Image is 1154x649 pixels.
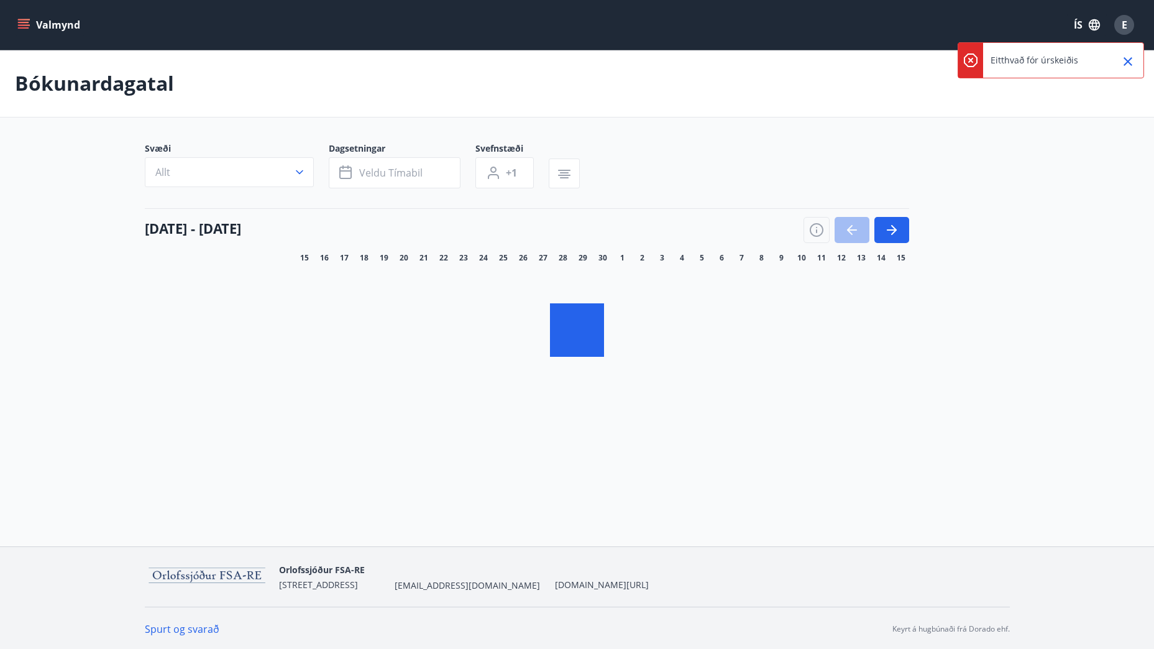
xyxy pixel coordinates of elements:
span: 20 [400,253,408,263]
span: 10 [797,253,806,263]
span: 17 [340,253,349,263]
span: Svæði [145,142,329,157]
span: 7 [740,253,744,263]
button: Close [1117,51,1138,72]
button: menu [15,14,85,36]
button: +1 [475,157,534,188]
span: 11 [817,253,826,263]
span: 14 [877,253,886,263]
span: 15 [897,253,905,263]
span: 1 [620,253,625,263]
span: +1 [506,166,517,180]
span: 19 [380,253,388,263]
span: 24 [479,253,488,263]
span: 27 [539,253,547,263]
span: 3 [660,253,664,263]
span: 21 [419,253,428,263]
span: 29 [579,253,587,263]
button: Veldu tímabil [329,157,460,188]
img: 9KYmDEypRXG94GXCPf4TxXoKKe9FJA8K7GHHUKiP.png [145,564,269,589]
span: 18 [360,253,369,263]
span: 23 [459,253,468,263]
span: 4 [680,253,684,263]
span: 2 [640,253,644,263]
p: Bókunardagatal [15,70,174,97]
button: E [1109,10,1139,40]
span: E [1122,18,1127,32]
p: Eitthvað fór úrskeiðis [991,54,1078,67]
a: Spurt og svarað [145,622,219,636]
span: [EMAIL_ADDRESS][DOMAIN_NAME] [395,579,540,592]
span: [STREET_ADDRESS] [279,579,358,591]
span: 22 [439,253,448,263]
span: 30 [598,253,607,263]
button: ÍS [1067,14,1107,36]
span: Veldu tímabil [359,166,423,180]
span: 25 [499,253,508,263]
span: 28 [559,253,567,263]
span: 16 [320,253,329,263]
span: 26 [519,253,528,263]
span: Dagsetningar [329,142,475,157]
span: Orlofssjóður FSA-RE [279,564,365,576]
button: Allt [145,157,314,187]
span: 13 [857,253,866,263]
span: 8 [759,253,764,263]
span: 12 [837,253,846,263]
span: Allt [155,165,170,179]
h4: [DATE] - [DATE] [145,219,241,237]
a: [DOMAIN_NAME][URL] [555,579,649,591]
span: 6 [720,253,724,263]
span: Svefnstæði [475,142,549,157]
p: Keyrt á hugbúnaði frá Dorado ehf. [892,624,1010,635]
span: 9 [779,253,784,263]
span: 15 [300,253,309,263]
span: 5 [700,253,704,263]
